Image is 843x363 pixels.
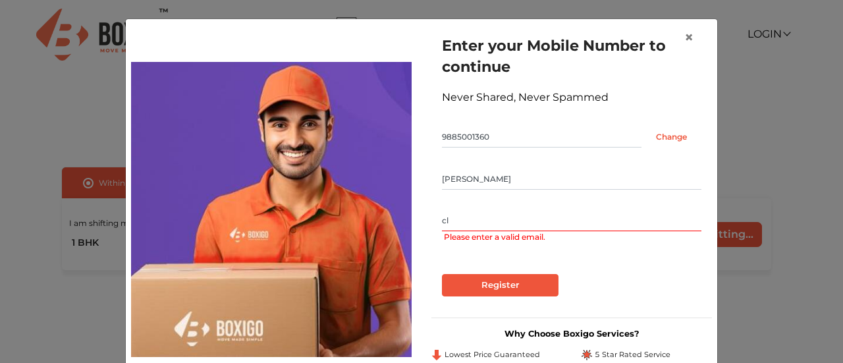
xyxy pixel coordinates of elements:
[442,90,701,105] div: Never Shared, Never Spammed
[445,349,540,360] span: Lowest Price Guaranteed
[131,62,412,357] img: relocation-img
[442,274,558,296] input: Register
[442,210,701,231] input: Email Id
[442,126,641,148] input: Mobile No
[442,169,701,190] input: Your Name
[431,329,712,339] h3: Why Choose Boxigo Services?
[442,35,701,77] h1: Enter your Mobile Number to continue
[444,231,701,243] span: Please enter a valid email.
[641,126,701,148] input: Change
[674,19,704,56] button: Close
[684,28,693,47] span: ×
[595,349,670,360] span: 5 Star Rated Service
